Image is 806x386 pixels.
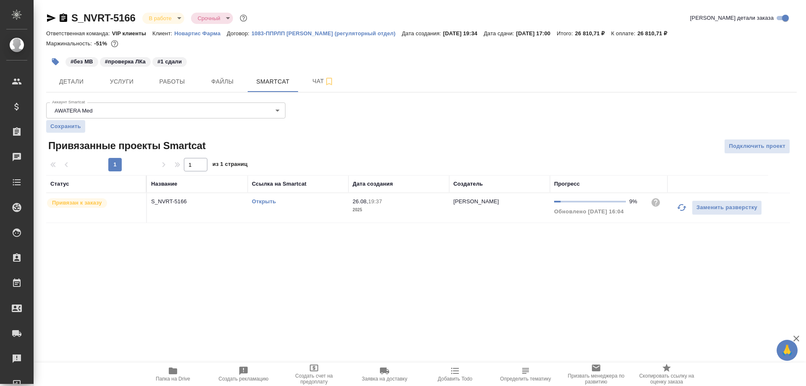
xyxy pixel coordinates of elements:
button: Подключить проект [724,139,790,154]
span: Подключить проект [729,142,785,151]
button: Срочный [195,15,223,22]
p: Привязан к заказу [52,199,102,207]
p: -51% [94,40,109,47]
span: Призвать менеджера по развитию [566,373,626,385]
span: Заменить разверстку [696,203,757,213]
button: Сохранить [46,120,85,133]
div: В работе [191,13,233,24]
button: Определить тематику [490,362,561,386]
span: Привязанные проекты Smartcat [46,139,206,152]
p: Маржинальность: [46,40,94,47]
p: 2025 [353,206,445,214]
p: #1 сдали [157,58,182,66]
span: Определить тематику [500,376,551,382]
button: 33808.92 RUB; [109,38,120,49]
a: Открыть [252,198,276,205]
button: Папка на Drive [138,362,208,386]
p: Итого: [557,30,575,37]
p: Договор: [227,30,251,37]
button: Обновить прогресс [672,197,692,218]
span: без МВ [65,58,99,65]
span: [PERSON_NAME] детали заказа [690,14,774,22]
div: 9% [629,197,644,206]
svg: Подписаться [324,76,334,87]
button: Заявка на доставку [349,362,420,386]
div: Название [151,180,177,188]
span: Работы [152,76,192,87]
p: [DATE] 19:34 [443,30,484,37]
a: 1083-ППРЛП [PERSON_NAME] (регуляторный отдел) [251,29,402,37]
button: Заменить разверстку [692,200,762,215]
span: из 1 страниц [212,159,248,171]
div: Прогресс [554,180,580,188]
p: [PERSON_NAME] [453,198,499,205]
button: Создать счет на предоплату [279,362,349,386]
span: 1 сдали [152,58,188,65]
button: Призвать менеджера по развитию [561,362,631,386]
p: 1083-ППРЛП [PERSON_NAME] (регуляторный отдел) [251,30,402,37]
p: 26.08, [353,198,368,205]
p: #проверка ЛКа [105,58,146,66]
button: Скопировать ссылку для ЯМессенджера [46,13,56,23]
button: Добавить Todo [420,362,490,386]
p: Дата сдачи: [484,30,516,37]
span: проверка ЛКа [99,58,152,65]
div: В работе [142,13,184,24]
span: Smartcat [253,76,293,87]
span: Чат [303,76,343,87]
button: Скопировать ссылку [58,13,68,23]
span: Добавить Todo [438,376,472,382]
span: Создать счет на предоплату [284,373,344,385]
a: S_NVRT-5166 [71,12,136,24]
p: Дата создания: [402,30,443,37]
button: Доп статусы указывают на важность/срочность заказа [238,13,249,24]
button: В работе [147,15,174,22]
span: Детали [51,76,92,87]
a: Новартис Фарма [174,29,227,37]
div: Создатель [453,180,483,188]
span: Заявка на доставку [362,376,407,382]
p: 26 810,71 ₽ [637,30,673,37]
p: S_NVRT-5166 [151,197,243,206]
span: Создать рекламацию [219,376,269,382]
button: Добавить тэг [46,53,65,71]
div: Статус [50,180,69,188]
button: Создать рекламацию [208,362,279,386]
p: [DATE] 17:00 [516,30,557,37]
span: Обновлено [DATE] 16:04 [554,208,624,215]
span: Услуги [102,76,142,87]
span: 🙏 [780,341,794,359]
div: AWATERA Med [46,102,285,118]
p: VIP клиенты [112,30,152,37]
button: AWATERA Med [52,107,95,114]
div: Дата создания [353,180,393,188]
span: Папка на Drive [156,376,190,382]
p: Новартис Фарма [174,30,227,37]
p: Клиент: [152,30,174,37]
p: К оплате: [611,30,638,37]
span: Файлы [202,76,243,87]
p: Ответственная команда: [46,30,112,37]
button: Скопировать ссылку на оценку заказа [631,362,702,386]
span: Скопировать ссылку на оценку заказа [636,373,697,385]
span: Сохранить [50,122,81,131]
button: 🙏 [777,340,798,361]
p: #без МВ [71,58,93,66]
p: 19:37 [368,198,382,205]
p: 26 810,71 ₽ [575,30,611,37]
div: Ссылка на Smartcat [252,180,306,188]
